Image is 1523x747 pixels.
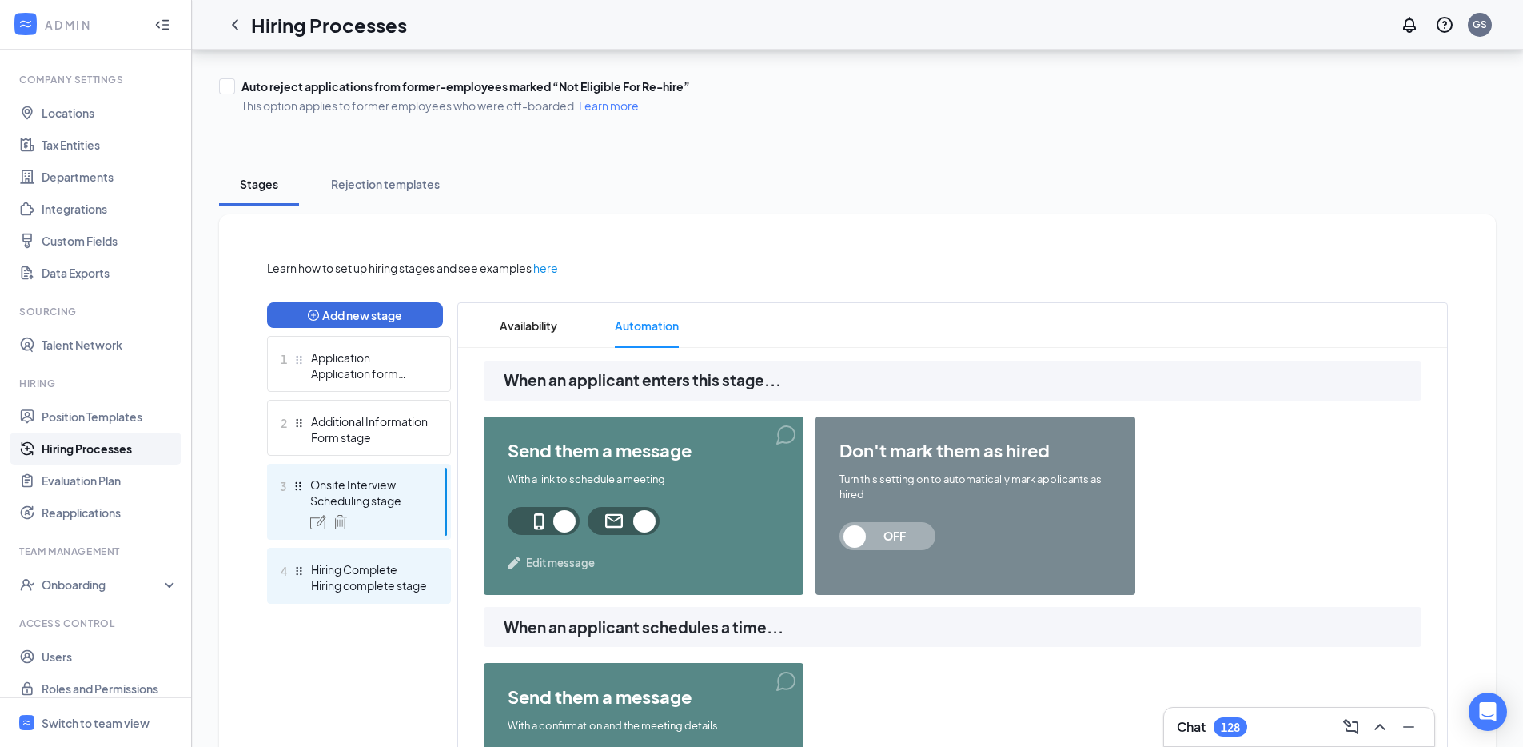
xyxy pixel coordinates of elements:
[293,354,305,366] svg: Drag
[42,257,178,289] a: Data Exports
[225,15,245,34] svg: ChevronLeft
[45,17,140,33] div: ADMIN
[331,176,440,192] div: Rejection templates
[1435,15,1454,34] svg: QuestionInfo
[19,617,175,630] div: Access control
[1469,693,1507,731] div: Open Intercom Messenger
[267,259,532,277] span: Learn how to set up hiring stages and see examples
[42,497,178,529] a: Reapplications
[42,673,178,705] a: Roles and Permissions
[508,687,779,706] span: send them a message
[533,259,558,277] a: here
[311,350,428,366] div: Application
[18,16,34,32] svg: WorkstreamLogo
[42,193,178,225] a: Integrations
[839,441,1111,460] span: don't mark them as hired
[19,305,175,318] div: Sourcing
[1370,717,1389,737] svg: ChevronUp
[310,493,427,509] div: Scheduling stage
[19,577,35,593] svg: UserCheck
[1396,714,1421,740] button: Minimize
[293,417,305,429] svg: Drag
[308,310,319,321] span: plus-circle
[1338,714,1364,740] button: ComposeMessage
[508,441,779,460] span: send them a message
[42,577,165,593] div: Onboarding
[500,303,557,348] span: Availability
[19,377,175,390] div: Hiring
[311,366,428,381] div: Application form stage
[42,225,178,257] a: Custom Fields
[19,73,175,86] div: Company Settings
[311,429,428,445] div: Form stage
[311,577,428,593] div: Hiring complete stage
[281,350,287,369] span: 1
[42,129,178,161] a: Tax Entities
[154,17,170,33] svg: Collapse
[1221,721,1240,734] div: 128
[615,303,679,348] span: Automation
[508,472,779,487] div: With a link to schedule a meeting
[293,481,304,492] svg: Drag
[42,329,178,361] a: Talent Network
[311,413,428,429] div: Additional Information
[235,176,283,192] div: Stages
[293,565,305,577] svg: Drag
[19,545,175,558] div: Team Management
[42,433,178,465] a: Hiring Processes
[311,561,428,577] div: Hiring Complete
[251,11,407,38] h1: Hiring Processes
[1367,714,1393,740] button: ChevronUp
[42,97,178,129] a: Locations
[504,616,1421,640] span: When an applicant schedules a time...
[42,465,178,497] a: Evaluation Plan
[42,715,150,731] div: Switch to team view
[504,369,1421,393] span: When an applicant enters this stage...
[280,477,286,496] span: 3
[1399,717,1418,737] svg: Minimize
[526,555,595,571] span: Edit message
[1177,718,1206,736] h3: Chat
[42,401,178,433] a: Position Templates
[281,413,287,433] span: 2
[267,302,443,328] button: plus-circleAdd new stage
[241,78,690,94] div: Auto reject applications from former-employees marked “Not Eligible For Re-hire”
[1342,717,1361,737] svg: ComposeMessage
[1400,15,1419,34] svg: Notifications
[859,522,930,550] span: OFF
[839,472,1111,502] div: Turn this setting on to automatically mark applicants as hired
[42,161,178,193] a: Departments
[508,718,779,733] div: With a confirmation and the meeting details
[22,717,32,728] svg: WorkstreamLogo
[579,98,639,113] a: Learn more
[241,98,690,114] span: This option applies to former employees who were off-boarded.
[1473,18,1487,31] div: GS
[281,561,287,581] span: 4
[310,477,427,493] div: Onsite Interview
[42,641,178,673] a: Users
